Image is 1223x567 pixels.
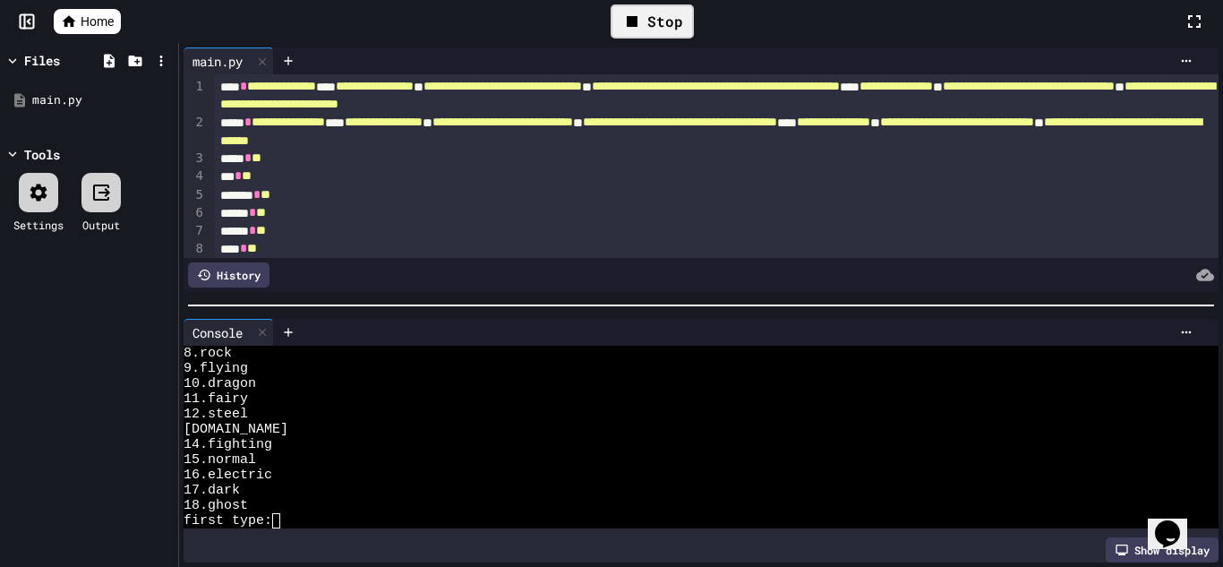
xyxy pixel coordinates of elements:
div: 8 [184,240,206,258]
div: Tools [24,145,60,164]
div: main.py [184,52,252,71]
span: 8.rock [184,346,232,361]
span: 15.normal [184,452,256,468]
span: 17.dark [184,483,240,498]
a: Home [54,9,121,34]
span: first type: [184,513,272,528]
div: main.py [32,91,172,109]
div: Stop [611,4,694,39]
div: 4 [184,168,206,185]
div: 6 [184,204,206,222]
div: Output [82,217,120,233]
span: 14.fighting [184,437,272,452]
div: 1 [184,78,206,114]
div: History [188,262,269,288]
div: Console [184,319,274,346]
div: main.py [184,47,274,74]
span: 18.ghost [184,498,248,513]
div: 5 [184,186,206,204]
div: Settings [13,217,64,233]
div: Files [24,51,60,70]
div: Console [184,323,252,342]
span: 11.fairy [184,391,248,407]
div: Show display [1106,537,1219,563]
span: Home [81,13,114,30]
span: 10.dragon [184,376,256,391]
div: 3 [184,150,206,168]
span: 16.electric [184,468,272,483]
div: 7 [184,222,206,240]
span: [DOMAIN_NAME] [184,422,288,437]
span: 9.flying [184,361,248,376]
div: 2 [184,114,206,150]
span: 12.steel [184,407,248,422]
iframe: chat widget [1148,495,1205,549]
